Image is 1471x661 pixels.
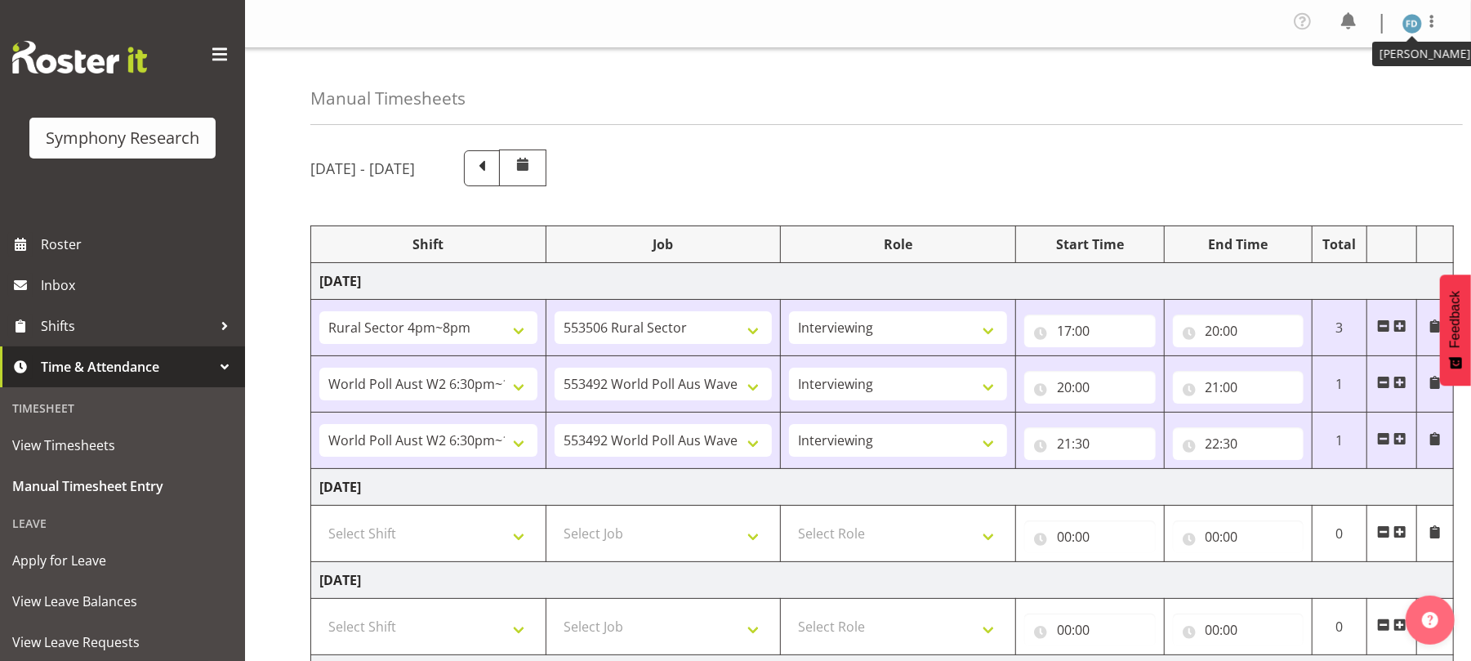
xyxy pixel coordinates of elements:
[1422,612,1438,628] img: help-xxl-2.png
[319,234,537,254] div: Shift
[4,507,241,540] div: Leave
[1024,520,1156,553] input: Click to select...
[1321,234,1358,254] div: Total
[4,391,241,425] div: Timesheet
[1173,234,1304,254] div: End Time
[310,89,466,108] h4: Manual Timesheets
[12,41,147,74] img: Rosterit website logo
[1313,506,1367,562] td: 0
[41,232,237,257] span: Roster
[1173,371,1304,404] input: Click to select...
[41,355,212,379] span: Time & Attendance
[1440,275,1471,386] button: Feedback - Show survey
[789,234,1007,254] div: Role
[1024,371,1156,404] input: Click to select...
[1024,614,1156,646] input: Click to select...
[311,263,1454,300] td: [DATE]
[1173,520,1304,553] input: Click to select...
[46,126,199,150] div: Symphony Research
[12,630,233,654] span: View Leave Requests
[41,273,237,297] span: Inbox
[12,433,233,458] span: View Timesheets
[4,425,241,466] a: View Timesheets
[1448,291,1463,348] span: Feedback
[1173,614,1304,646] input: Click to select...
[1313,599,1367,655] td: 0
[12,548,233,573] span: Apply for Leave
[4,540,241,581] a: Apply for Leave
[1313,413,1367,469] td: 1
[1313,300,1367,356] td: 3
[311,469,1454,506] td: [DATE]
[4,466,241,507] a: Manual Timesheet Entry
[1173,427,1304,460] input: Click to select...
[311,562,1454,599] td: [DATE]
[1024,234,1156,254] div: Start Time
[1024,427,1156,460] input: Click to select...
[12,589,233,614] span: View Leave Balances
[310,159,415,177] h5: [DATE] - [DATE]
[41,314,212,338] span: Shifts
[1402,14,1422,33] img: foziah-dean1868.jpg
[555,234,773,254] div: Job
[4,581,241,622] a: View Leave Balances
[1313,356,1367,413] td: 1
[1024,315,1156,347] input: Click to select...
[12,474,233,498] span: Manual Timesheet Entry
[1173,315,1304,347] input: Click to select...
